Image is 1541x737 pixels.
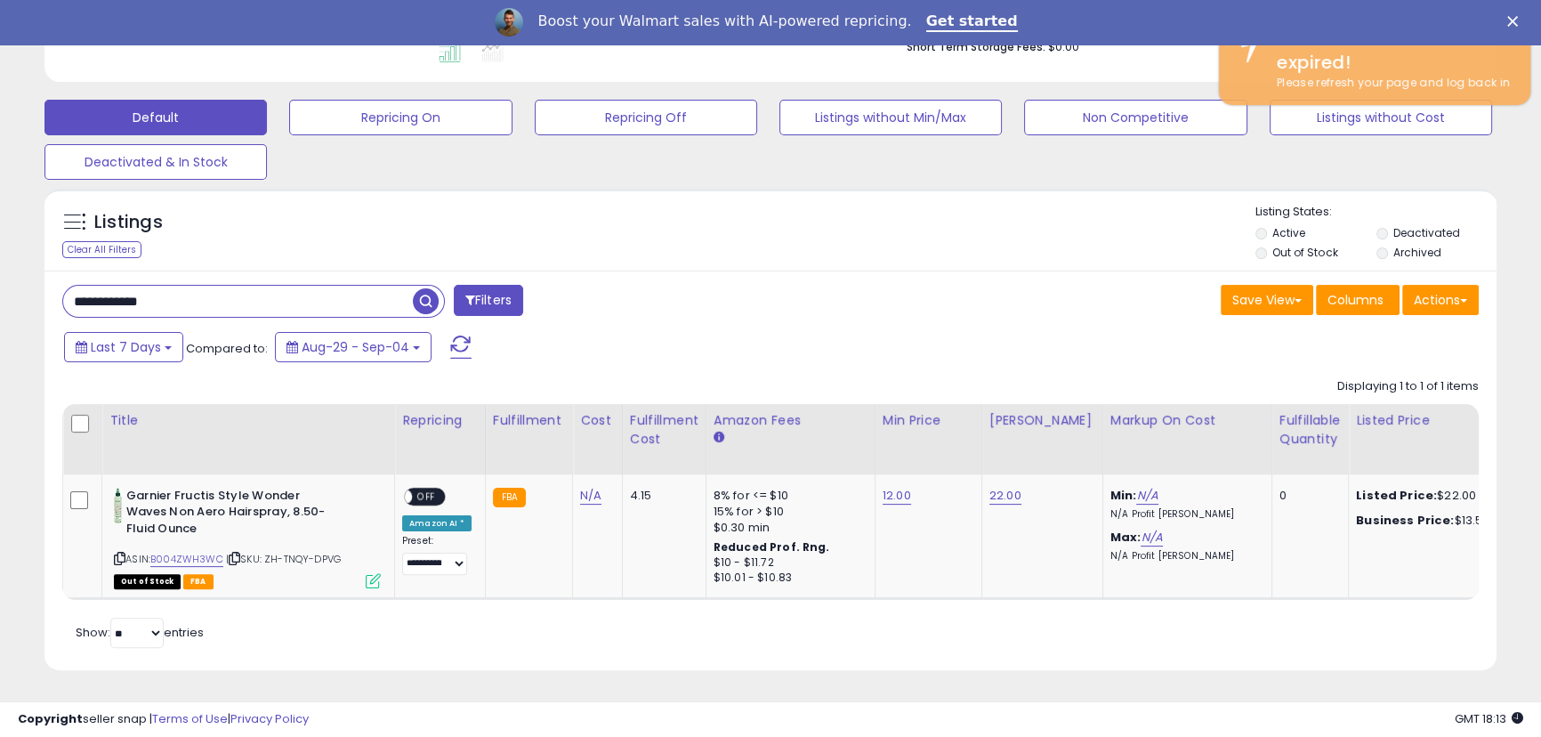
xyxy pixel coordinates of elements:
span: FBA [183,574,214,589]
div: ASIN: [114,488,381,587]
div: seller snap | | [18,711,309,728]
span: Compared to: [186,340,268,357]
span: Columns [1327,291,1384,309]
a: 22.00 [989,487,1021,505]
div: 4.15 [630,488,692,504]
button: Last 7 Days [64,332,183,362]
div: Clear All Filters [62,241,141,258]
strong: Copyright [18,710,83,727]
span: Last 7 Days [91,338,161,356]
button: Actions [1402,285,1479,315]
label: Out of Stock [1272,245,1337,260]
div: Close [1507,16,1525,27]
span: Aug-29 - Sep-04 [302,338,409,356]
a: Terms of Use [152,710,228,727]
button: Listings without Min/Max [779,100,1002,135]
div: Fulfillable Quantity [1279,411,1341,449]
b: Garnier Fructis Style Wonder Waves Non Aero Hairspray, 8.50-Fluid Ounce [126,488,343,542]
a: 12.00 [883,487,911,505]
button: Repricing On [289,100,512,135]
div: Fulfillment Cost [630,411,698,449]
div: $0.30 min [714,520,861,536]
p: N/A Profit [PERSON_NAME] [1110,550,1258,563]
a: Get started [926,12,1018,32]
label: Active [1272,225,1305,240]
div: 0 [1279,488,1335,504]
div: Boost your Walmart sales with AI-powered repricing. [537,12,911,30]
a: Privacy Policy [230,710,309,727]
div: 15% for > $10 [714,504,861,520]
a: N/A [1141,529,1162,547]
div: $10 - $11.72 [714,555,861,571]
span: Show: entries [76,624,204,641]
h5: Listings [94,210,163,235]
button: Columns [1316,285,1400,315]
div: $10.01 - $10.83 [714,571,861,586]
span: $0.00 [1048,38,1079,55]
a: N/A [580,487,601,505]
button: Listings without Cost [1270,100,1492,135]
div: Repricing [402,411,478,430]
div: $22.00 [1356,488,1504,504]
button: Aug-29 - Sep-04 [275,332,432,362]
small: FBA [493,488,526,507]
div: [PERSON_NAME] [989,411,1095,430]
button: Filters [454,285,523,316]
b: Short Term Storage Fees: [907,39,1045,54]
div: Cost [580,411,615,430]
img: Profile image for Adrian [495,8,523,36]
div: Markup on Cost [1110,411,1264,430]
b: Business Price: [1356,512,1454,529]
div: Your session has expired! [1263,24,1517,75]
b: Min: [1110,487,1137,504]
button: Deactivated & In Stock [44,144,267,180]
th: The percentage added to the cost of goods (COGS) that forms the calculator for Min & Max prices. [1102,404,1271,474]
div: Title [109,411,387,430]
small: Amazon Fees. [714,430,724,446]
b: Listed Price: [1356,487,1437,504]
div: Amazon AI * [402,515,472,531]
b: Reduced Prof. Rng. [714,539,830,555]
p: N/A Profit [PERSON_NAME] [1110,508,1258,521]
div: Displaying 1 to 1 of 1 items [1337,378,1479,395]
span: 2025-09-17 18:13 GMT [1455,710,1523,727]
button: Default [44,100,267,135]
div: Min Price [883,411,974,430]
button: Save View [1221,285,1313,315]
a: B004ZWH3WC [150,552,223,567]
button: Non Competitive [1024,100,1247,135]
div: Listed Price [1356,411,1510,430]
label: Deactivated [1393,225,1460,240]
div: Please refresh your page and log back in [1263,75,1517,92]
button: Repricing Off [535,100,757,135]
p: Listing States: [1255,204,1497,221]
div: Fulfillment [493,411,565,430]
span: All listings that are currently out of stock and unavailable for purchase on Amazon [114,574,181,589]
div: Amazon Fees [714,411,867,430]
img: 31DQYX9OuWL._SL40_.jpg [114,488,122,523]
b: Max: [1110,529,1142,546]
div: Preset: [402,535,472,575]
a: N/A [1136,487,1158,505]
label: Archived [1393,245,1441,260]
div: 8% for <= $10 [714,488,861,504]
div: $13.57 [1356,513,1504,529]
span: OFF [412,489,440,504]
span: | SKU: ZH-TNQY-DPVG [226,552,341,566]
